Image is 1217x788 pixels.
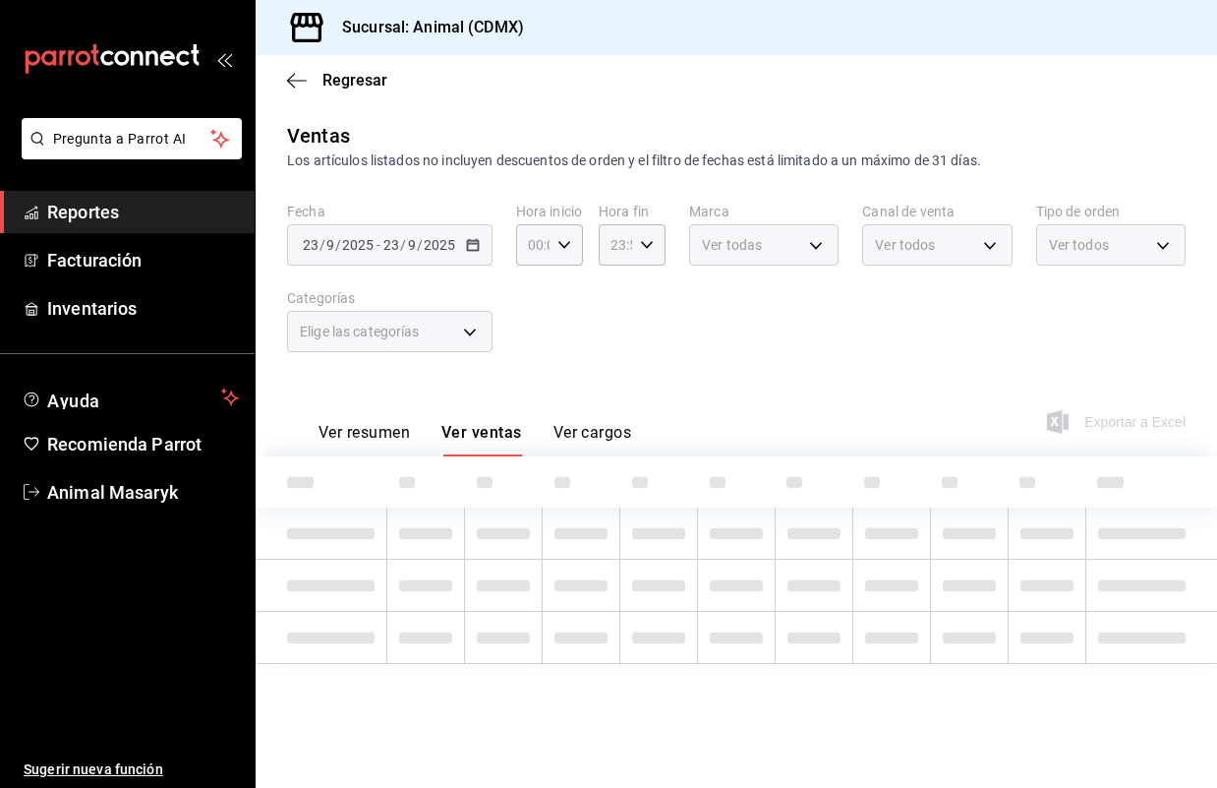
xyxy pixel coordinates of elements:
span: Ver todos [1049,235,1109,255]
span: Facturación [47,247,239,273]
input: -- [382,237,400,253]
span: Pregunta a Parrot AI [53,129,211,150]
button: Ver cargos [553,423,632,456]
label: Fecha [287,205,493,218]
span: Sugerir nueva función [24,759,239,780]
label: Hora fin [599,205,666,218]
span: / [400,237,406,253]
button: Ver resumen [319,423,410,456]
button: Ver ventas [441,423,522,456]
label: Categorías [287,291,493,305]
label: Marca [689,205,839,218]
span: Ayuda [47,386,213,409]
div: navigation tabs [319,423,631,456]
span: Reportes [47,199,239,225]
span: / [319,237,325,253]
span: / [417,237,423,253]
span: Recomienda Parrot [47,431,239,457]
button: open_drawer_menu [216,51,232,67]
h3: Sucursal: Animal (CDMX) [326,16,524,39]
span: Ver todos [875,235,935,255]
button: Pregunta a Parrot AI [22,118,242,159]
input: -- [325,237,335,253]
a: Pregunta a Parrot AI [14,143,242,163]
div: Los artículos listados no incluyen descuentos de orden y el filtro de fechas está limitado a un m... [287,151,1186,171]
span: / [335,237,341,253]
span: Animal Masaryk [47,479,239,506]
label: Canal de venta [862,205,1012,218]
span: - [377,237,380,253]
input: -- [302,237,319,253]
label: Hora inicio [516,205,583,218]
label: Tipo de orden [1036,205,1186,218]
input: ---- [341,237,375,253]
span: Elige las categorías [300,322,420,341]
div: Ventas [287,121,350,151]
input: -- [407,237,417,253]
span: Regresar [322,71,387,90]
button: Regresar [287,71,387,90]
input: ---- [423,237,456,253]
span: Ver todas [702,235,762,255]
span: Inventarios [47,295,239,322]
